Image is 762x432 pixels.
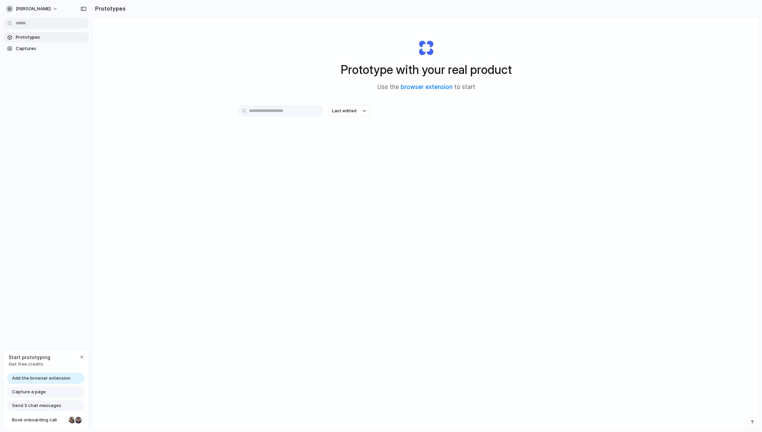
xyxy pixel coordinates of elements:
[7,415,85,425] a: Book onboarding call
[332,107,357,114] span: Last edited
[12,375,70,382] span: Add the browser extension
[12,389,46,395] span: Capture a page
[74,416,82,424] div: Christian Iacullo
[3,3,61,14] button: [PERSON_NAME]
[9,361,50,368] span: Get free credits
[3,43,89,54] a: Captures
[92,4,126,13] h2: Prototypes
[3,32,89,42] a: Prototypes
[7,373,85,384] a: Add the browser extension
[377,83,475,92] span: Use the to start
[12,417,66,423] span: Book onboarding call
[401,84,453,90] a: browser extension
[16,34,86,41] span: Prototypes
[341,61,512,79] h1: Prototype with your real product
[16,5,51,12] span: [PERSON_NAME]
[68,416,76,424] div: Nicole Kubica
[9,354,50,361] span: Start prototyping
[16,45,86,52] span: Captures
[12,402,61,409] span: Send 3 chat messages
[328,105,370,117] button: Last edited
